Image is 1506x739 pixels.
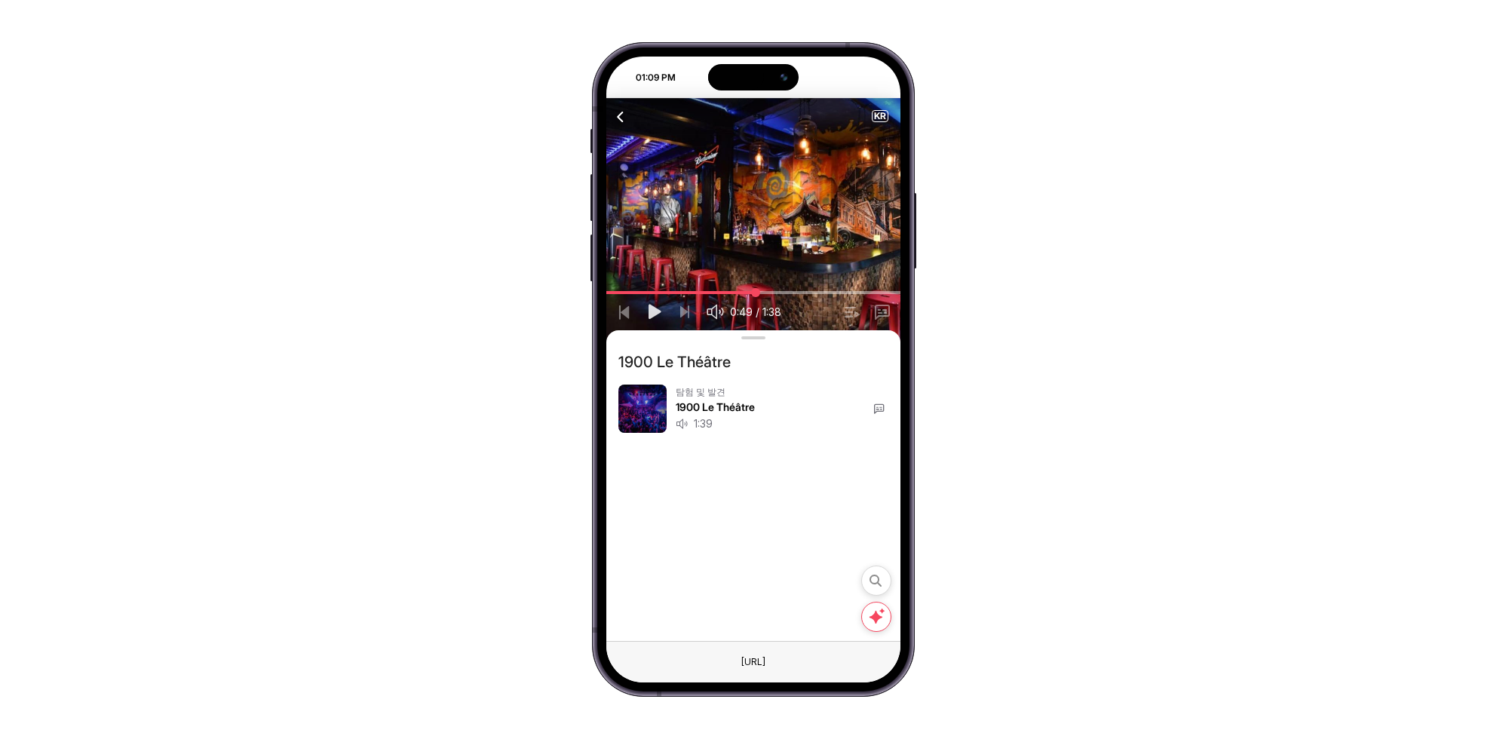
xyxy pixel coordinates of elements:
span: 0:49 / 1:38 [730,305,781,320]
div: 1900 Le Théâtre [618,351,888,373]
button: KR [872,110,888,122]
div: 1900 Le Théâtre [676,400,755,415]
div: 탐험 및 발견 [676,386,861,398]
span: KR [873,111,888,121]
div: 1:39 [694,416,713,431]
div: 이것은 가짜 요소입니다. URL을 변경하려면 위쪽 브라우저 텍스트 필드를 사용하십시오. [729,652,778,672]
div: 01:09 PM [608,71,683,84]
